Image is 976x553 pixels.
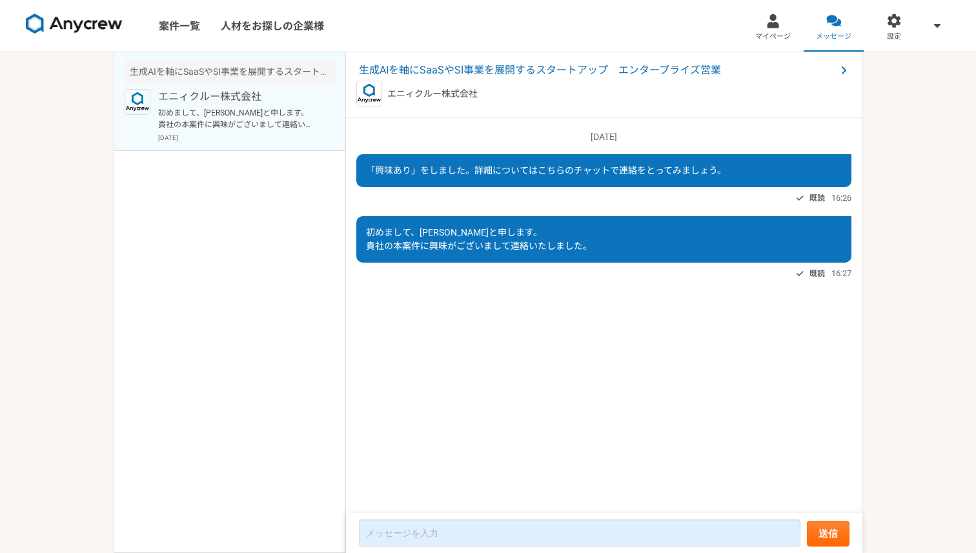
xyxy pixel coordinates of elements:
[809,266,825,281] span: 既読
[366,227,592,251] span: 初めまして、[PERSON_NAME]と申します。 貴社の本案件に興味がございまして連絡いたしました。
[359,63,836,78] span: 生成AIを軸にSaaSやSI事業を展開するスタートアップ エンタープライズ営業
[809,190,825,206] span: 既読
[816,32,851,42] span: メッセージ
[831,192,851,204] span: 16:26
[158,133,335,143] p: [DATE]
[158,89,318,105] p: エニィクルー株式会社
[26,14,123,34] img: 8DqYSo04kwAAAAASUVORK5CYII=
[356,130,851,144] p: [DATE]
[125,89,150,115] img: logo_text_blue_01.png
[807,521,849,547] button: 送信
[356,81,382,106] img: logo_text_blue_01.png
[831,267,851,279] span: 16:27
[158,107,318,130] p: 初めまして、[PERSON_NAME]と申します。 貴社の本案件に興味がございまして連絡いたしました。
[366,165,726,176] span: 「興味あり」をしました。詳細についてはこちらのチャットで連絡をとってみましょう。
[387,87,478,101] p: エニィクルー株式会社
[755,32,791,42] span: マイページ
[125,60,335,84] div: 生成AIを軸にSaaSやSI事業を展開するスタートアップ エンタープライズ営業
[887,32,901,42] span: 設定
